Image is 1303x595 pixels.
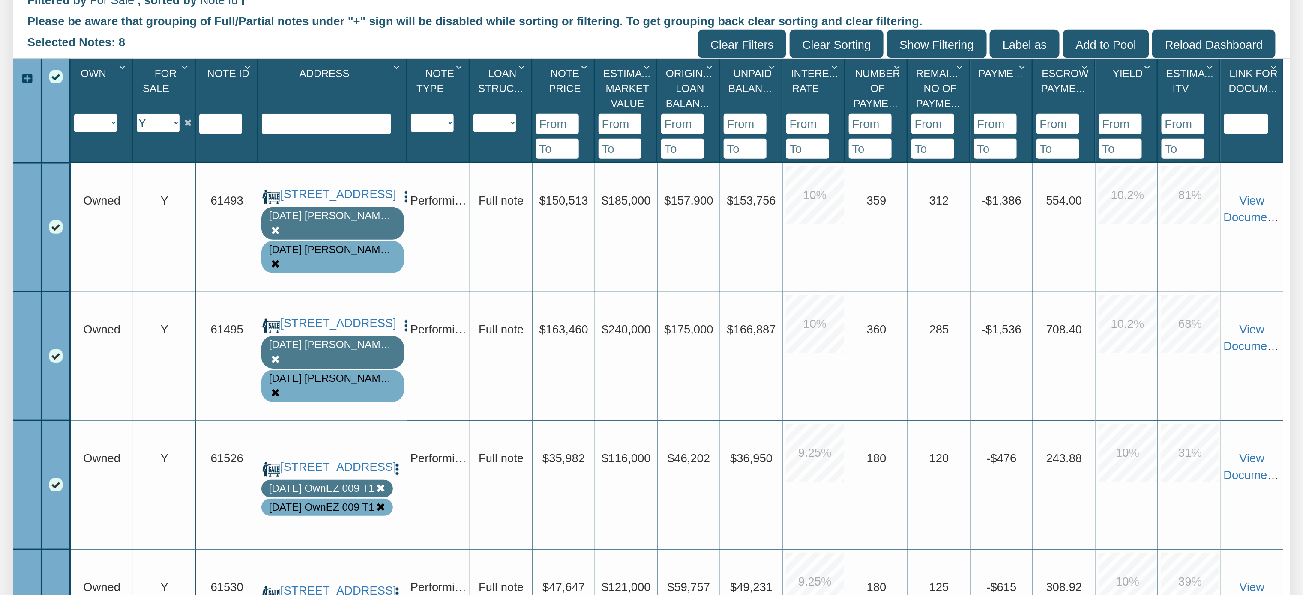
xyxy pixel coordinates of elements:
input: Reload Dashboard [1152,30,1276,58]
span: 708.40 [1046,322,1082,336]
input: Add to Pool [1063,30,1149,58]
div: Column Menu [1015,59,1031,74]
input: To [1036,139,1079,159]
input: From [536,114,579,134]
span: 180 [867,580,887,593]
span: Full note [479,322,524,336]
div: 81.0 [1161,166,1219,224]
div: Link For Documents Sort None [1224,62,1283,114]
span: 360 [867,322,887,336]
span: Y [161,580,168,593]
span: Own [81,68,106,79]
div: Sort None [1099,62,1157,159]
span: $59,757 [668,580,710,593]
span: 61530 [211,580,243,593]
a: View Documents [1224,451,1283,481]
span: Performing [410,451,468,464]
input: To [536,139,579,159]
input: Clear Sorting [790,30,884,58]
span: 243.88 [1046,451,1082,464]
div: Address Sort None [262,62,406,114]
div: Note Id Sort None [199,62,257,114]
span: Note Id [207,68,249,79]
span: Y [161,451,168,464]
div: 31.0 [1161,424,1219,482]
img: cell-menu.png [399,318,413,333]
div: Note Type Sort None [411,62,469,114]
span: Note Type [416,68,454,94]
input: From [974,114,1017,134]
div: Sort None [849,62,907,159]
span: $47,647 [542,580,585,593]
span: For Sale [143,68,177,94]
div: Note is contained in the pool 8-21-25 Mixon 001 T1 [269,242,397,257]
input: To [1099,139,1142,159]
span: Full note [479,580,524,593]
button: Press to open the note menu [390,460,404,477]
div: Please be aware that grouping of Full/Partial notes under "+" sign will be disabled while sorting... [27,9,1276,30]
a: View Documents [1224,193,1283,223]
div: Sort None [536,62,594,159]
span: 285 [929,322,949,336]
div: Estimated Market Value Sort None [599,62,656,114]
div: Yield Sort None [1099,62,1157,114]
span: Payment(P&I) [979,68,1051,79]
div: Sort None [1162,62,1219,159]
div: Sort None [199,62,257,134]
span: -$1,386 [982,193,1021,207]
a: 7118 Heron, Houston, TX, 77087 [280,316,394,330]
span: Loan Structure [478,68,542,94]
span: $150,513 [539,193,588,207]
div: Original Loan Balance Sort None [661,62,719,114]
div: Column Menu [1203,59,1219,74]
span: $185,000 [602,193,651,207]
div: Column Menu [241,59,257,74]
div: Sort None [137,62,195,132]
span: 359 [867,193,887,207]
span: Performing [410,193,468,207]
div: Select All [49,70,63,83]
span: Owned [83,193,120,207]
span: Address [299,68,350,79]
div: Remaining No Of Payments Sort None [911,62,969,114]
div: Sort None [724,62,782,159]
span: Original Loan Balance [666,68,716,109]
button: Press to open the note menu [399,316,413,333]
div: Payment(P&I) Sort None [974,62,1032,114]
span: Yield [1113,68,1143,79]
div: 10.2 [1099,295,1157,353]
img: for_sale.png [262,188,280,206]
input: From [1036,114,1079,134]
div: Column Menu [452,59,468,74]
div: Sort None [1224,62,1283,134]
div: Note is contained in the pool 8-21-25 Mixon 001 T1 [269,371,397,386]
div: 10.0 [786,295,844,353]
div: For Sale Sort None [137,62,195,114]
div: Row 1, Row Selection Checkbox [49,220,63,234]
span: Remaining No Of Payments [916,68,975,109]
input: Show Filtering [887,30,987,58]
img: for_sale.png [262,460,280,478]
div: Row 2, Row Selection Checkbox [49,349,63,363]
div: Column Menu [765,59,781,74]
div: Sort None [911,62,969,159]
div: Row 3, Row Selection Checkbox [49,478,63,491]
input: To [786,139,829,159]
input: From [1162,114,1204,134]
span: $163,460 [539,322,588,336]
span: $36,950 [730,451,773,464]
div: Column Menu [178,59,194,74]
span: $35,982 [542,451,585,464]
div: Column Menu [578,59,593,74]
input: To [599,139,641,159]
input: From [724,114,767,134]
input: Clear Filters [698,30,787,58]
div: Estimated Itv Sort None [1162,62,1219,114]
a: 720 North 14th Street, New Castle, IN, 47362 [280,460,385,474]
div: Interest Rate Sort None [786,62,844,114]
input: From [849,114,892,134]
div: Column Menu [390,59,406,74]
span: Owned [83,322,120,336]
input: From [786,114,829,134]
div: Number Of Payments Sort None [849,62,907,114]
